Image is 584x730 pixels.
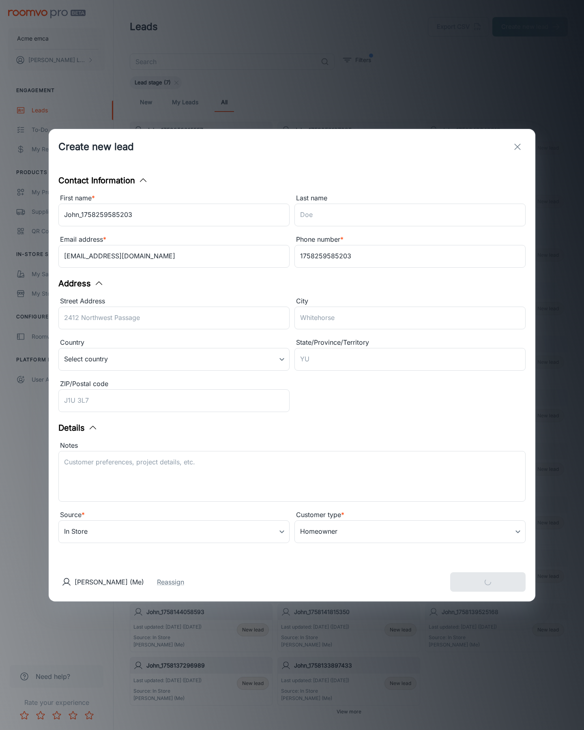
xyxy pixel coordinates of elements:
[58,510,290,520] div: Source
[294,245,526,268] input: +1 439-123-4567
[58,296,290,307] div: Street Address
[58,277,104,290] button: Address
[58,389,290,412] input: J1U 3L7
[294,520,526,543] div: Homeowner
[509,139,526,155] button: exit
[294,296,526,307] div: City
[58,348,290,371] div: Select country
[58,379,290,389] div: ZIP/Postal code
[294,348,526,371] input: YU
[58,140,134,154] h1: Create new lead
[58,174,148,187] button: Contact Information
[157,577,184,587] button: Reassign
[58,193,290,204] div: First name
[58,337,290,348] div: Country
[294,337,526,348] div: State/Province/Territory
[58,245,290,268] input: myname@example.com
[294,193,526,204] div: Last name
[294,204,526,226] input: Doe
[294,307,526,329] input: Whitehorse
[58,422,98,434] button: Details
[58,440,526,451] div: Notes
[294,234,526,245] div: Phone number
[294,510,526,520] div: Customer type
[58,204,290,226] input: John
[75,577,144,587] p: [PERSON_NAME] (Me)
[58,234,290,245] div: Email address
[58,307,290,329] input: 2412 Northwest Passage
[58,520,290,543] div: In Store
